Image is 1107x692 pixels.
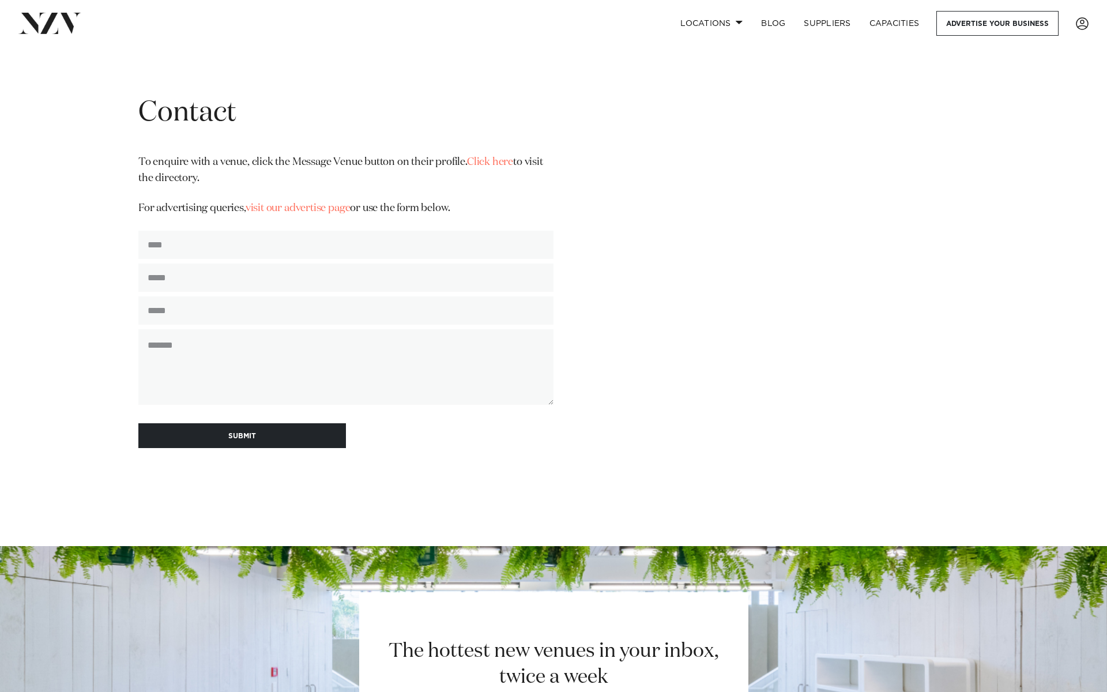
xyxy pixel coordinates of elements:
[752,11,795,36] a: BLOG
[936,11,1059,36] a: Advertise your business
[860,11,929,36] a: Capacities
[138,95,553,131] h1: Contact
[467,157,513,167] a: Click here
[18,13,81,33] img: nzv-logo.png
[246,203,351,213] a: visit our advertise page
[138,423,346,448] button: SUBMIT
[375,638,733,690] h2: The hottest new venues in your inbox, twice a week
[138,155,553,187] p: To enquire with a venue, click the Message Venue button on their profile. to visit the directory.
[795,11,860,36] a: SUPPLIERS
[138,201,553,217] p: For advertising queries, or use the form below.
[671,11,752,36] a: Locations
